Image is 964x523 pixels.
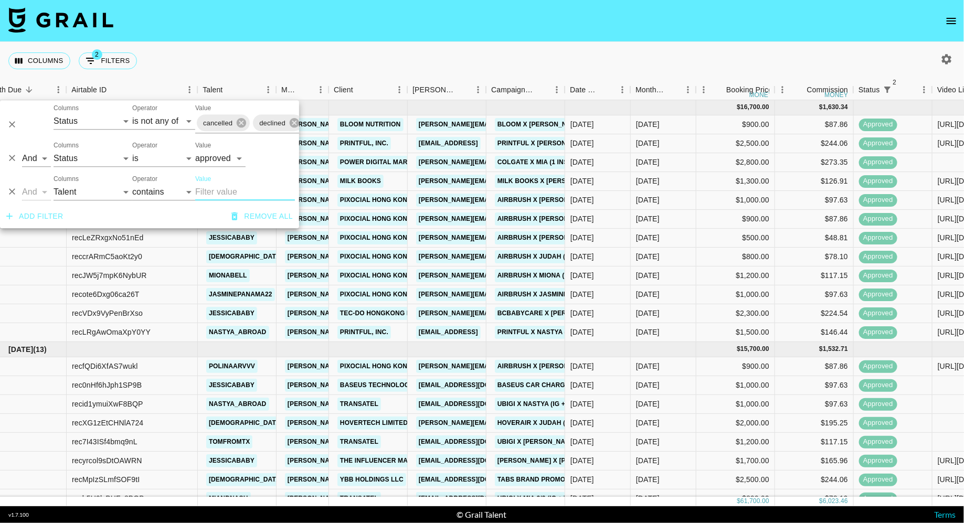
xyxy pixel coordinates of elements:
div: 11/07/2025 [570,176,594,186]
div: Aug '25 [636,399,660,409]
div: $900.00 [696,115,775,134]
a: [DEMOGRAPHIC_DATA] [206,250,285,263]
div: 09/09/2025 [570,232,594,243]
span: approved [859,195,897,205]
div: recJW5j7mpK6NybUR [72,270,147,281]
div: $2,500.00 [696,134,775,153]
span: approved [859,233,897,243]
span: approved [859,494,897,504]
button: Sort [298,82,313,97]
a: BcBabycare x [PERSON_NAME] (1IG Reel, Story, IG Carousel) [495,307,716,320]
a: [PERSON_NAME][EMAIL_ADDRESS][DOMAIN_NAME] [285,269,456,282]
button: Sort [107,82,121,97]
div: $1,300.00 [696,172,775,191]
div: $900.00 [696,357,775,376]
a: jessicababy [206,307,257,320]
a: [PERSON_NAME][EMAIL_ADDRESS][DOMAIN_NAME] [285,250,456,263]
div: Sep '25 [636,270,660,281]
label: Columns [54,175,79,184]
span: approved [859,327,897,337]
a: Ubigi x Nastya (IG + TT, 3 Stories) [495,398,616,411]
div: 29/07/2025 [570,380,594,390]
a: [PERSON_NAME][EMAIL_ADDRESS][PERSON_NAME][DOMAIN_NAME] [416,360,641,373]
div: $ [819,345,823,354]
a: Ubigi x [PERSON_NAME] (IG + TT, 3 Stories) [495,435,644,449]
button: Sort [534,82,549,97]
div: 1,630.34 [823,103,848,112]
div: $244.06 [775,471,854,489]
div: 09/09/2025 [570,214,594,224]
button: Show filters [880,82,895,97]
a: BASEUS TECHNOLOGY (HK) CO. LIMITED [337,379,473,392]
button: Menu [696,82,712,98]
button: Menu [916,82,932,98]
div: Date Created [570,80,600,100]
a: Milk Books [337,175,384,188]
button: Menu [50,82,66,98]
div: $ [737,497,740,506]
div: 16,700.00 [740,103,769,112]
label: Value [195,175,211,184]
a: Pixocial Hong Kong Limited [337,194,442,207]
a: Tabs Brand Promo [495,473,568,486]
a: [PERSON_NAME][EMAIL_ADDRESS][DOMAIN_NAME] [416,118,587,131]
div: Aug '25 [636,418,660,428]
span: approved [859,361,897,371]
button: Delete [4,117,20,133]
span: approved [859,308,897,318]
div: Manager [281,80,298,100]
div: recote6Dxg06ca26T [72,289,140,300]
div: Campaign (Type) [486,80,565,100]
div: money [824,92,848,98]
div: recid1ymuiXwF8BQP [72,399,143,409]
label: Operator [132,175,157,184]
div: Status [859,80,880,100]
a: polinaarvvv [206,360,258,373]
div: $48.81 [775,229,854,248]
span: approved [859,252,897,262]
select: Logic operator [22,184,51,200]
button: Menu [260,82,276,98]
div: $1,500.00 [696,323,775,342]
a: [PERSON_NAME][EMAIL_ADDRESS][DOMAIN_NAME] [285,360,456,373]
div: Sep '25 [636,327,660,337]
div: Status [853,80,932,100]
div: 15,700.00 [740,345,769,354]
button: Menu [549,82,565,98]
div: $800.00 [696,489,775,508]
div: 09/09/2025 [570,289,594,300]
div: $ [819,497,823,506]
span: approved [859,437,897,447]
div: Aug '25 [636,380,660,390]
div: $2,000.00 [696,414,775,433]
div: recMpIzSLmfSOF9tI [72,474,140,485]
img: Grail Talent [8,7,113,33]
button: Menu [391,82,407,98]
a: Bloom x [PERSON_NAME] (IG, TT) [495,118,610,131]
button: Add filter [2,207,68,226]
div: Sep '25 [636,138,660,148]
a: Transatel [337,398,381,411]
div: $1,700.00 [696,452,775,471]
a: [PERSON_NAME] x [PERSON_NAME] (1 TikTok) [495,454,651,467]
div: Sep '25 [636,157,660,167]
div: recb5U9lxBHFz8BOB [72,493,144,504]
a: tomfromtx [206,435,252,449]
div: recLeZRxgxNo51nEd [72,232,143,243]
button: Sort [600,82,615,97]
a: Pixocial Hong Kong Limited [337,231,442,244]
label: Columns [54,104,79,113]
button: Sort [353,82,368,97]
button: Sort [712,82,726,97]
div: Date Created [565,80,630,100]
div: Month Due [630,80,696,100]
a: jessicababy [206,454,257,467]
div: $117.15 [775,433,854,452]
a: [PERSON_NAME][EMAIL_ADDRESS][DOMAIN_NAME] [285,435,456,449]
div: v 1.7.100 [8,511,29,518]
a: YBB Holdings LLC [337,473,406,486]
a: Terms [934,509,956,519]
div: 11/08/2025 [570,493,594,504]
input: Filter value [195,184,295,200]
div: $97.63 [775,191,854,210]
